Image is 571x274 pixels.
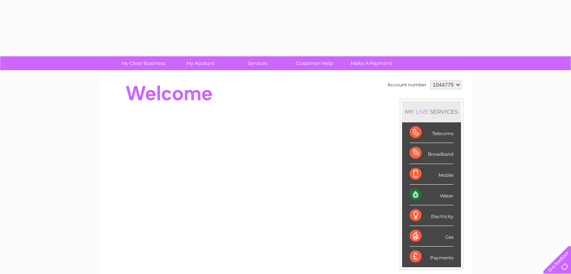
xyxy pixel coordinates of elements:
[226,56,288,70] a: Services
[112,56,174,70] a: My Clear Business
[386,78,428,91] td: Account number
[414,108,430,115] div: LIVE
[410,247,453,267] div: Payments
[410,122,453,143] div: Telecoms
[410,226,453,247] div: Gas
[169,56,231,70] a: My Account
[410,205,453,226] div: Electricity
[410,164,453,185] div: Mobile
[402,101,461,122] div: MY SERVICES
[410,143,453,164] div: Broadband
[410,185,453,205] div: Water
[340,56,402,70] a: Make A Payment
[283,56,345,70] a: Customer Help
